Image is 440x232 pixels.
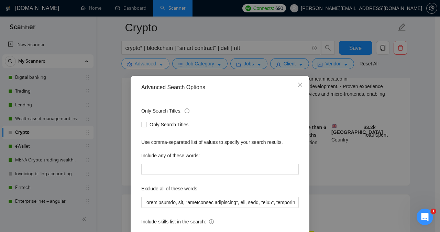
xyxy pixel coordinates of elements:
span: Include skills list in the search: [141,218,214,225]
span: info-circle [209,219,214,224]
span: info-circle [185,108,189,113]
iframe: Intercom live chat [417,209,433,225]
span: close [297,82,303,87]
div: Use comma-separated list of values to specify your search results. [141,138,299,146]
span: Only Search Titles: [141,107,189,115]
div: Advanced Search Options [141,84,299,91]
span: Only Search Titles [147,121,191,128]
button: Close [291,76,309,94]
span: 1 [431,209,436,214]
label: Exclude all of these words: [141,183,199,194]
label: Include any of these words: [141,150,200,161]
